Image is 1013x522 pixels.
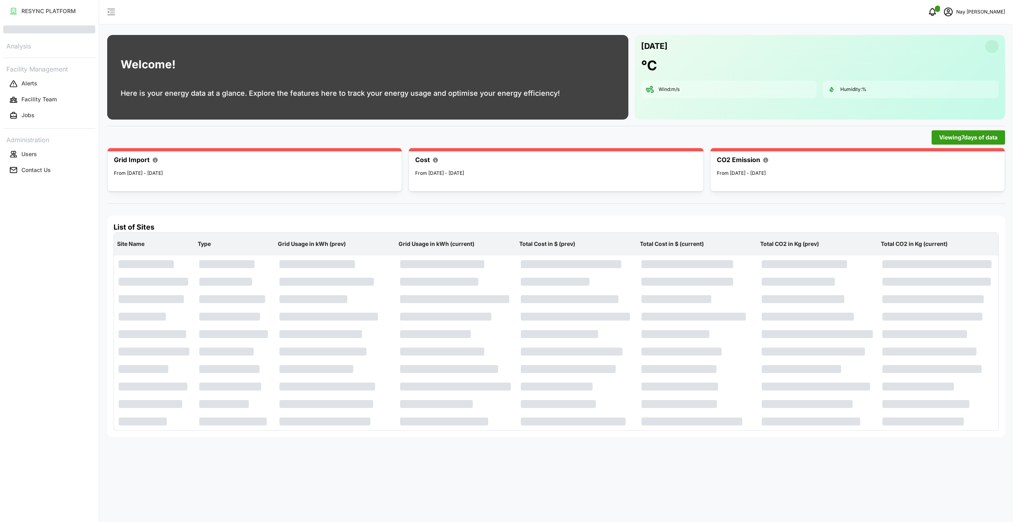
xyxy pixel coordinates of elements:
[121,56,175,73] h1: Welcome!
[3,147,95,161] button: Users
[3,162,95,178] a: Contact Us
[397,234,514,254] p: Grid Usage in kWh (current)
[717,170,998,177] p: From [DATE] - [DATE]
[3,133,95,145] p: Administration
[840,86,867,93] p: Humidity: %
[518,234,635,254] p: Total Cost in $ (prev)
[759,234,876,254] p: Total CO2 in Kg (prev)
[3,146,95,162] a: Users
[956,8,1005,16] p: Nay [PERSON_NAME]
[415,155,430,165] p: Cost
[21,79,37,87] p: Alerts
[21,150,37,158] p: Users
[3,76,95,92] a: Alerts
[415,170,697,177] p: From [DATE] - [DATE]
[196,234,273,254] p: Type
[114,222,999,232] h4: List of Sites
[21,166,51,174] p: Contact Us
[3,63,95,74] p: Facility Management
[717,155,760,165] p: CO2 Emission
[924,4,940,20] button: notifications
[3,92,95,108] a: Facility Team
[3,93,95,107] button: Facility Team
[3,3,95,19] a: RESYNC PLATFORM
[3,108,95,123] button: Jobs
[21,95,57,103] p: Facility Team
[116,234,193,254] p: Site Name
[641,40,668,53] p: [DATE]
[21,7,76,15] p: RESYNC PLATFORM
[932,130,1005,145] button: Viewing7days of data
[641,57,657,74] h1: °C
[939,131,998,144] span: Viewing 7 days of data
[3,77,95,91] button: Alerts
[638,234,756,254] p: Total Cost in $ (current)
[659,86,680,93] p: Wind: m/s
[879,234,997,254] p: Total CO2 in Kg (current)
[121,88,560,99] p: Here is your energy data at a glance. Explore the features here to track your energy usage and op...
[940,4,956,20] button: schedule
[3,40,95,51] p: Analysis
[114,170,395,177] p: From [DATE] - [DATE]
[3,163,95,177] button: Contact Us
[114,155,150,165] p: Grid Import
[276,234,394,254] p: Grid Usage in kWh (prev)
[21,111,35,119] p: Jobs
[3,4,95,18] button: RESYNC PLATFORM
